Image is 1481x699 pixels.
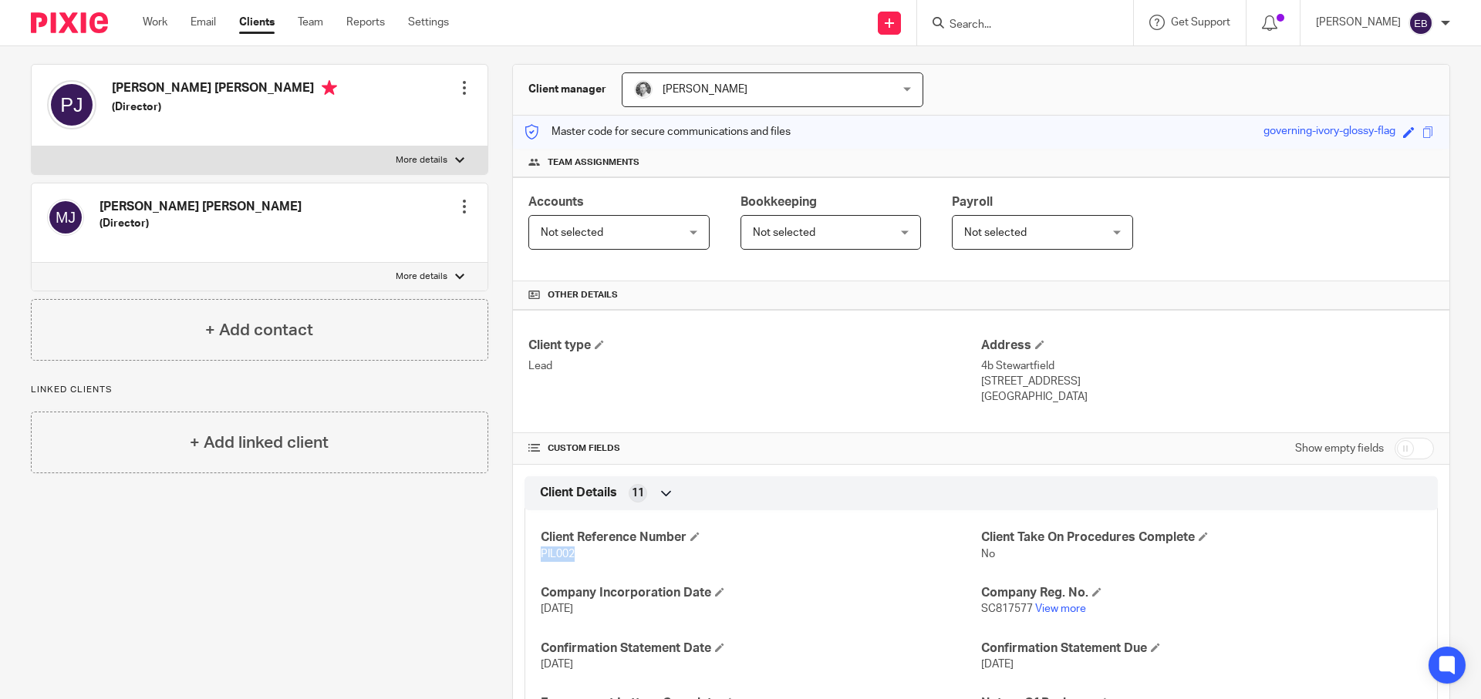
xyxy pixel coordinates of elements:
span: SC817577 [981,603,1033,614]
p: Lead [528,358,981,374]
span: Client Details [540,485,617,501]
span: Other details [548,289,618,301]
a: Email [191,15,216,30]
input: Search [948,18,1087,32]
span: PIL002 [541,549,575,560]
h3: Client manager [528,82,606,97]
span: No [981,549,995,560]
span: Payroll [952,196,993,208]
p: 4b Stewartfield [981,358,1434,374]
img: svg%3E [47,199,84,236]
p: [STREET_ADDRESS] [981,374,1434,389]
div: governing-ivory-glossy-flag [1263,123,1395,141]
p: Linked clients [31,384,488,396]
a: Team [298,15,323,30]
p: [PERSON_NAME] [1316,15,1401,30]
h4: Client type [528,338,981,354]
span: [DATE] [541,603,573,614]
img: svg%3E [47,80,96,129]
p: More details [396,271,447,283]
a: Clients [239,15,275,30]
img: svg%3E [1408,11,1433,35]
span: 11 [632,486,644,501]
span: Team assignments [548,156,639,169]
span: Bookkeeping [740,196,817,208]
img: Rod%202%20Small.jpg [634,80,653,99]
h4: Confirmation Statement Date [541,640,981,657]
h4: + Add linked client [190,431,329,455]
span: Get Support [1171,17,1230,28]
p: More details [396,154,447,166]
h4: [PERSON_NAME] [PERSON_NAME] [100,199,302,215]
span: [DATE] [541,659,573,670]
span: [DATE] [981,659,1014,670]
h4: Company Reg. No. [981,585,1422,601]
i: Primary [322,80,337,96]
h4: + Add contact [205,318,313,342]
a: Settings [408,15,449,30]
span: Accounts [528,196,584,208]
span: Not selected [964,227,1027,238]
h5: (Director) [112,99,337,115]
span: [PERSON_NAME] [663,84,747,95]
label: Show empty fields [1295,441,1384,456]
a: View more [1035,603,1086,614]
h4: Address [981,338,1434,354]
a: Work [143,15,167,30]
h4: [PERSON_NAME] [PERSON_NAME] [112,80,337,99]
h4: Company Incorporation Date [541,585,981,601]
p: Master code for secure communications and files [525,124,791,139]
h5: (Director) [100,216,302,231]
span: Not selected [541,227,603,238]
a: Reports [346,15,385,30]
h4: Client Reference Number [541,529,981,546]
h4: CUSTOM FIELDS [528,442,981,455]
h4: Client Take On Procedures Complete [981,529,1422,546]
span: Not selected [753,227,815,238]
h4: Confirmation Statement Due [981,640,1422,657]
p: [GEOGRAPHIC_DATA] [981,389,1434,405]
img: Pixie [31,12,108,33]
